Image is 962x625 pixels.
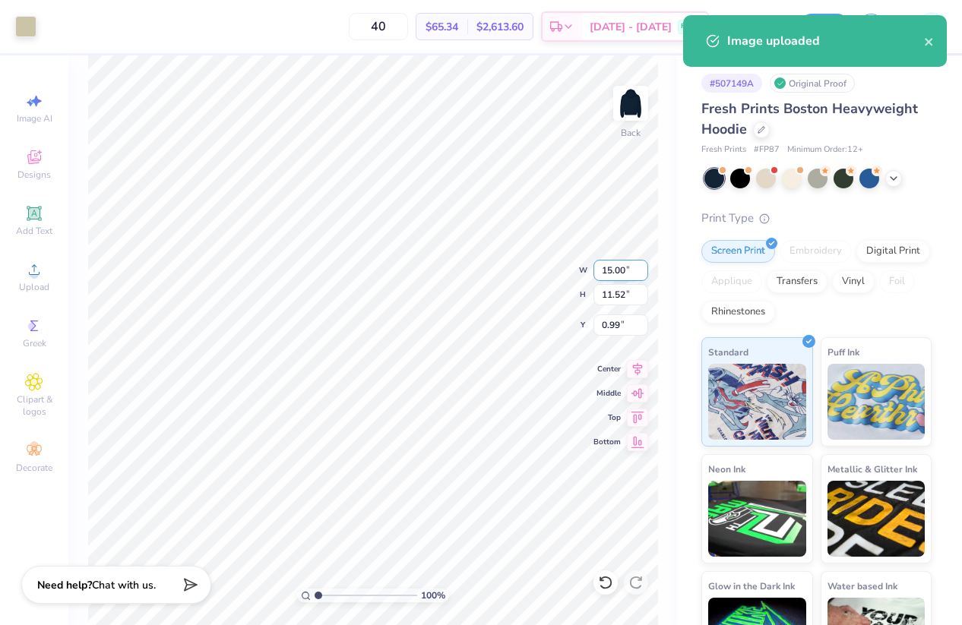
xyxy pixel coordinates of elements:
div: Foil [879,270,915,293]
div: Original Proof [770,74,855,93]
span: Fresh Prints [701,144,746,156]
span: Water based Ink [828,578,897,594]
span: # FP87 [754,144,780,156]
div: Back [621,126,641,140]
span: Decorate [16,462,52,474]
img: Standard [708,364,806,440]
span: $2,613.60 [476,19,524,35]
span: Designs [17,169,51,181]
span: Greek [23,337,46,349]
div: Screen Print [701,240,775,263]
span: $65.34 [426,19,458,35]
div: Vinyl [832,270,875,293]
span: Glow in the Dark Ink [708,578,795,594]
img: Puff Ink [828,364,926,440]
div: Embroidery [780,240,852,263]
span: Chat with us. [92,578,156,592]
span: Upload [19,281,49,293]
span: Center [593,364,621,374]
div: Image uploaded [727,32,924,50]
span: Puff Ink [828,344,859,360]
img: Back [615,88,646,118]
div: Print Type [701,210,932,227]
span: [DATE] - [DATE] [590,19,672,35]
div: Digital Print [856,240,930,263]
span: Fresh Prints Boston Heavyweight Hoodie [701,99,918,138]
span: Bottom [593,437,621,447]
span: Minimum Order: 12 + [787,144,863,156]
img: Neon Ink [708,481,806,557]
div: Rhinestones [701,301,775,324]
input: – – [349,13,408,40]
div: Applique [701,270,762,293]
img: Metallic & Glitter Ink [828,481,926,557]
span: Add Text [16,225,52,237]
span: Standard [708,344,748,360]
div: Transfers [767,270,828,293]
button: close [924,32,935,50]
span: Metallic & Glitter Ink [828,461,917,477]
input: Untitled Design [717,11,791,42]
span: Top [593,412,621,423]
span: Neon Ink [708,461,745,477]
span: Image AI [17,112,52,125]
span: Clipart & logos [8,393,61,418]
span: 100 % [421,589,445,602]
strong: Need help? [37,578,92,592]
div: # 507149A [701,74,762,93]
span: Middle [593,388,621,399]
